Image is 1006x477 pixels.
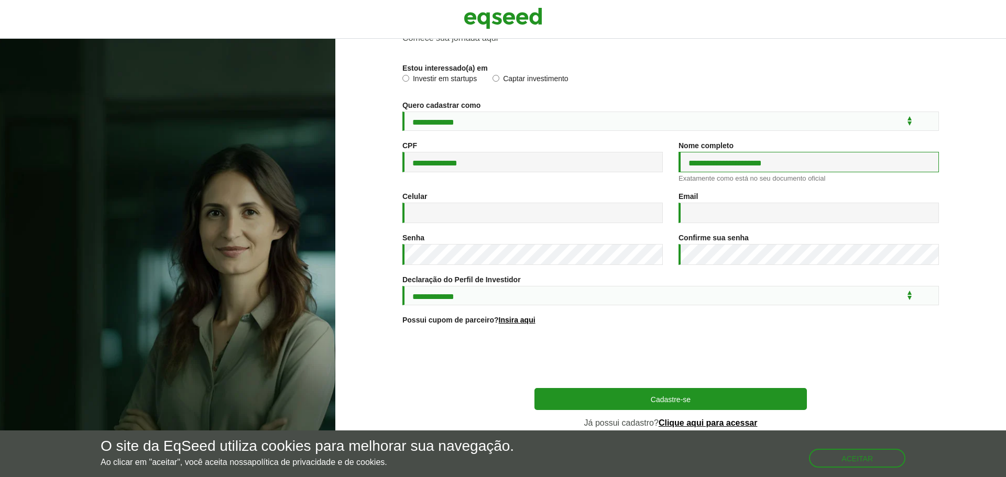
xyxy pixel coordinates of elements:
[402,316,535,324] label: Possui cupom de parceiro?
[402,193,427,200] label: Celular
[493,75,499,82] input: Captar investimento
[534,388,807,410] button: Cadastre-se
[252,458,385,467] a: política de privacidade e de cookies
[402,102,480,109] label: Quero cadastrar como
[402,234,424,241] label: Senha
[464,5,542,31] img: EqSeed Logo
[402,75,477,85] label: Investir em startups
[402,276,521,283] label: Declaração do Perfil de Investidor
[679,175,939,182] div: Exatamente como está no seu documento oficial
[679,142,734,149] label: Nome completo
[659,419,758,427] a: Clique aqui para acessar
[534,418,807,428] p: Já possui cadastro?
[101,438,514,454] h5: O site da EqSeed utiliza cookies para melhorar sua navegação.
[499,316,535,324] a: Insira aqui
[809,449,905,468] button: Aceitar
[402,75,409,82] input: Investir em startups
[402,142,417,149] label: CPF
[679,234,749,241] label: Confirme sua senha
[679,193,698,200] label: Email
[493,75,568,85] label: Captar investimento
[101,457,514,467] p: Ao clicar em "aceitar", você aceita nossa .
[402,64,488,72] label: Estou interessado(a) em
[591,337,750,378] iframe: reCAPTCHA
